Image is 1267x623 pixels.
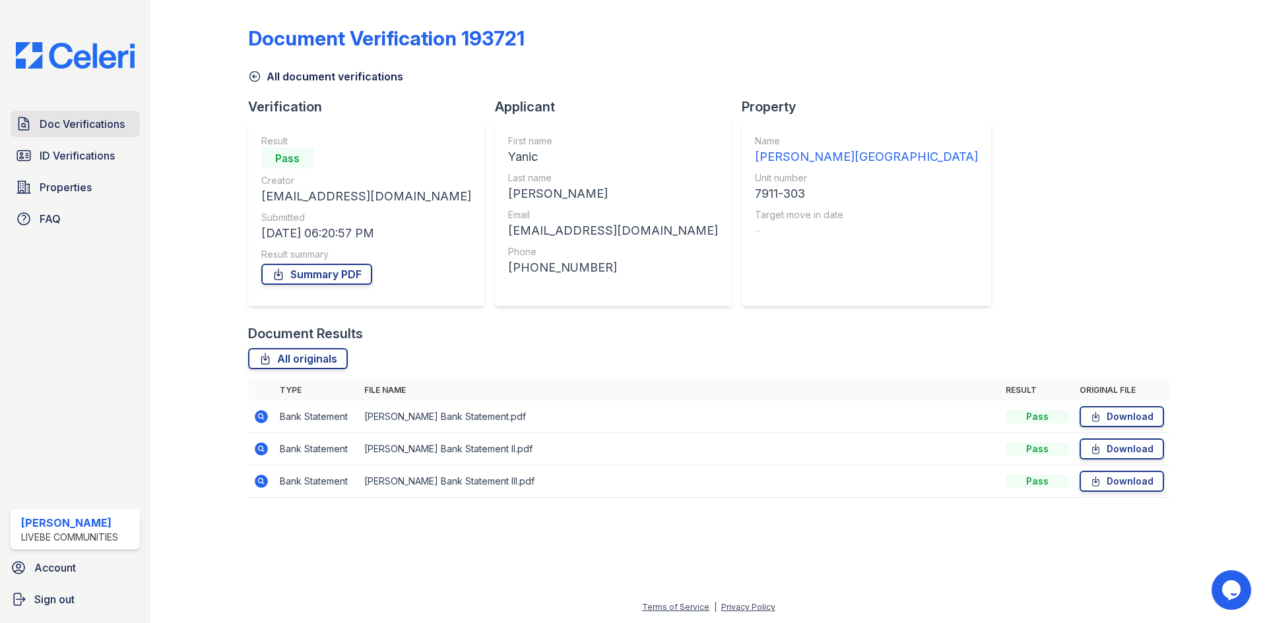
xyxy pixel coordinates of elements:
[1074,380,1169,401] th: Original file
[755,171,978,185] div: Unit number
[1212,570,1254,610] iframe: chat widget
[755,222,978,240] div: -
[261,148,314,169] div: Pass
[508,185,718,203] div: [PERSON_NAME]
[359,433,1000,465] td: [PERSON_NAME] Bank Statement II.pdf
[261,224,471,243] div: [DATE] 06:20:57 PM
[40,211,61,227] span: FAQ
[755,148,978,166] div: [PERSON_NAME][GEOGRAPHIC_DATA]
[359,465,1000,498] td: [PERSON_NAME] Bank Statement III.pdf
[5,554,145,581] a: Account
[248,26,525,50] div: Document Verification 193721
[508,245,718,258] div: Phone
[1006,410,1069,423] div: Pass
[714,602,717,612] div: |
[755,134,978,148] div: Name
[11,111,140,137] a: Doc Verifications
[11,206,140,232] a: FAQ
[508,134,718,148] div: First name
[275,433,359,465] td: Bank Statement
[1080,471,1164,492] a: Download
[248,348,348,369] a: All originals
[1006,475,1069,488] div: Pass
[11,142,140,169] a: ID Verifications
[11,174,140,200] a: Properties
[34,591,75,607] span: Sign out
[21,515,118,531] div: [PERSON_NAME]
[21,531,118,544] div: LiveBe Communities
[261,248,471,261] div: Result summary
[248,98,495,116] div: Verification
[1000,380,1074,401] th: Result
[5,42,145,69] img: CE_Logo_Blue-a8612792a0a2168367f1c8372b55b34899dd931a85d93a1a3d3e32e68fde9ad4.png
[1080,438,1164,460] a: Download
[508,208,718,222] div: Email
[1080,406,1164,427] a: Download
[359,380,1000,401] th: File name
[261,174,471,187] div: Creator
[508,222,718,240] div: [EMAIL_ADDRESS][DOMAIN_NAME]
[508,258,718,277] div: [PHONE_NUMBER]
[359,401,1000,433] td: [PERSON_NAME] Bank Statement.pdf
[755,208,978,222] div: Target move in date
[275,401,359,433] td: Bank Statement
[755,185,978,203] div: 7911-303
[248,69,403,84] a: All document verifications
[495,98,742,116] div: Applicant
[275,380,359,401] th: Type
[721,602,775,612] a: Privacy Policy
[40,148,115,163] span: ID Verifications
[742,98,1002,116] div: Property
[261,187,471,206] div: [EMAIL_ADDRESS][DOMAIN_NAME]
[248,324,363,343] div: Document Results
[40,179,92,195] span: Properties
[40,116,125,132] span: Doc Verifications
[261,134,471,148] div: Result
[5,586,145,612] a: Sign out
[642,602,709,612] a: Terms of Service
[508,171,718,185] div: Last name
[261,264,372,285] a: Summary PDF
[755,134,978,166] a: Name [PERSON_NAME][GEOGRAPHIC_DATA]
[1006,442,1069,456] div: Pass
[34,560,76,576] span: Account
[275,465,359,498] td: Bank Statement
[261,211,471,224] div: Submitted
[508,148,718,166] div: Yanic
